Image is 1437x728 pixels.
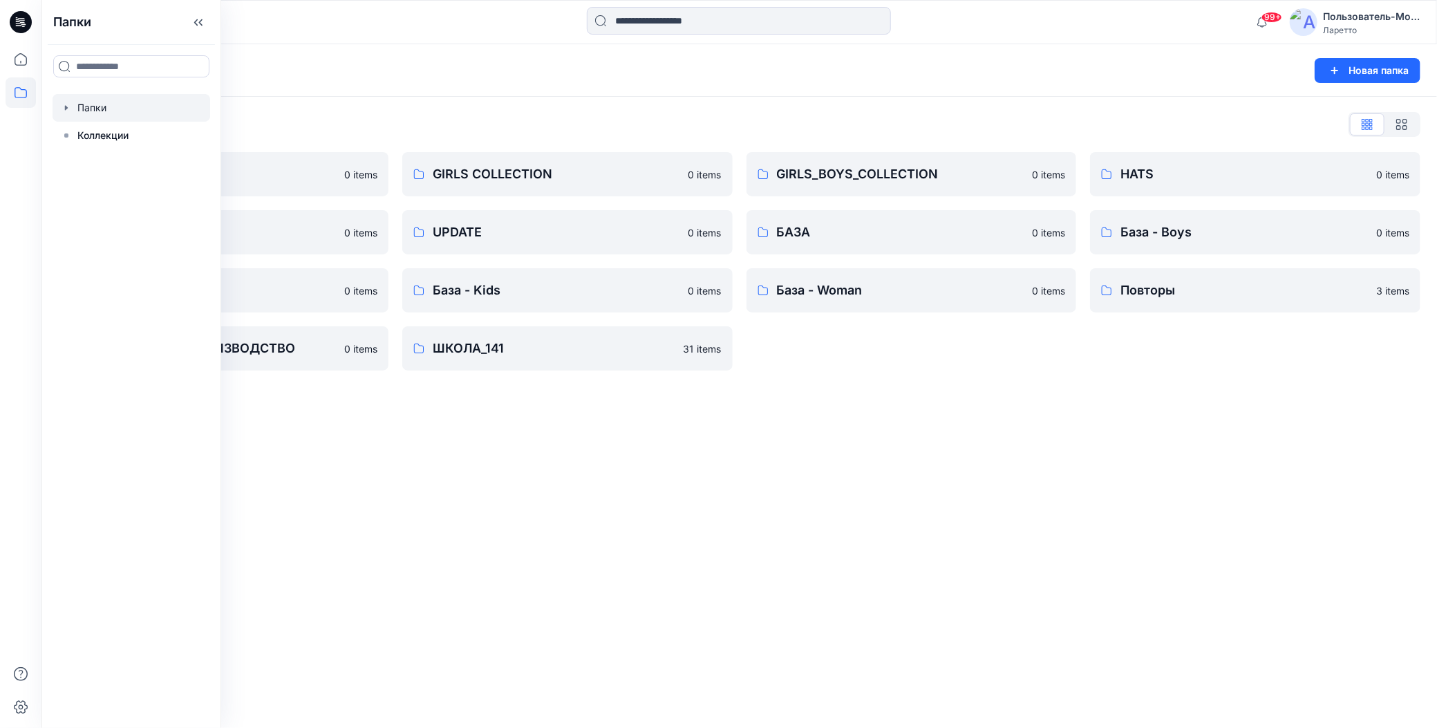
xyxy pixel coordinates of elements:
p: ШКОЛА_141 [433,339,675,358]
a: HATS0 items [1090,152,1420,196]
img: аватар [1290,8,1317,36]
p: GIRLS COLLECTION [433,165,680,184]
p: БАЗА [777,223,1024,242]
ya-tr-span: Ларетто [1323,25,1357,35]
a: База - Girls0 items [58,268,388,312]
a: База - Kids0 items [402,268,733,312]
p: 0 items [344,225,377,240]
p: HATS [1120,165,1368,184]
p: 0 items [1376,167,1409,182]
p: GIRLS_BOYS_COLLECTION [777,165,1024,184]
p: 0 items [1032,283,1065,298]
a: СОБСТВЕННОЕ ПРОИЗВОДСТВО0 items [58,326,388,371]
a: Повторы3 items [1090,268,1420,312]
p: Повторы [1120,281,1368,300]
p: 0 items [344,167,377,182]
p: База - Boys [1120,223,1368,242]
a: GIRLS COLLECTION0 items [402,152,733,196]
p: База - Kids [433,281,680,300]
a: ШКОЛА_14131 items [402,326,733,371]
a: UPDATE0 items [402,210,733,254]
p: 0 items [688,225,722,240]
p: UPDATE [433,223,680,242]
p: 0 items [1376,225,1409,240]
p: 0 items [1032,225,1065,240]
p: 3 items [1376,283,1409,298]
a: BOY'S COLLECTION0 items [58,152,388,196]
ya-tr-span: Папки [53,15,91,29]
span: 99+ [1261,12,1282,23]
p: 0 items [1032,167,1065,182]
p: 0 items [688,283,722,298]
a: GIRLS_BOYS_COLLECTION0 items [746,152,1077,196]
ya-tr-span: Коллекции [77,129,129,141]
p: 31 items [684,342,722,356]
a: База - Woman0 items [746,268,1077,312]
p: 0 items [688,167,722,182]
ya-tr-span: Новая папка [1349,63,1409,78]
a: База - Boys0 items [1090,210,1420,254]
a: MISCELLANEOUS0 items [58,210,388,254]
a: БАЗА0 items [746,210,1077,254]
p: База - Woman [777,281,1024,300]
p: 0 items [344,342,377,356]
button: Новая папка [1315,58,1420,83]
p: 0 items [344,283,377,298]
